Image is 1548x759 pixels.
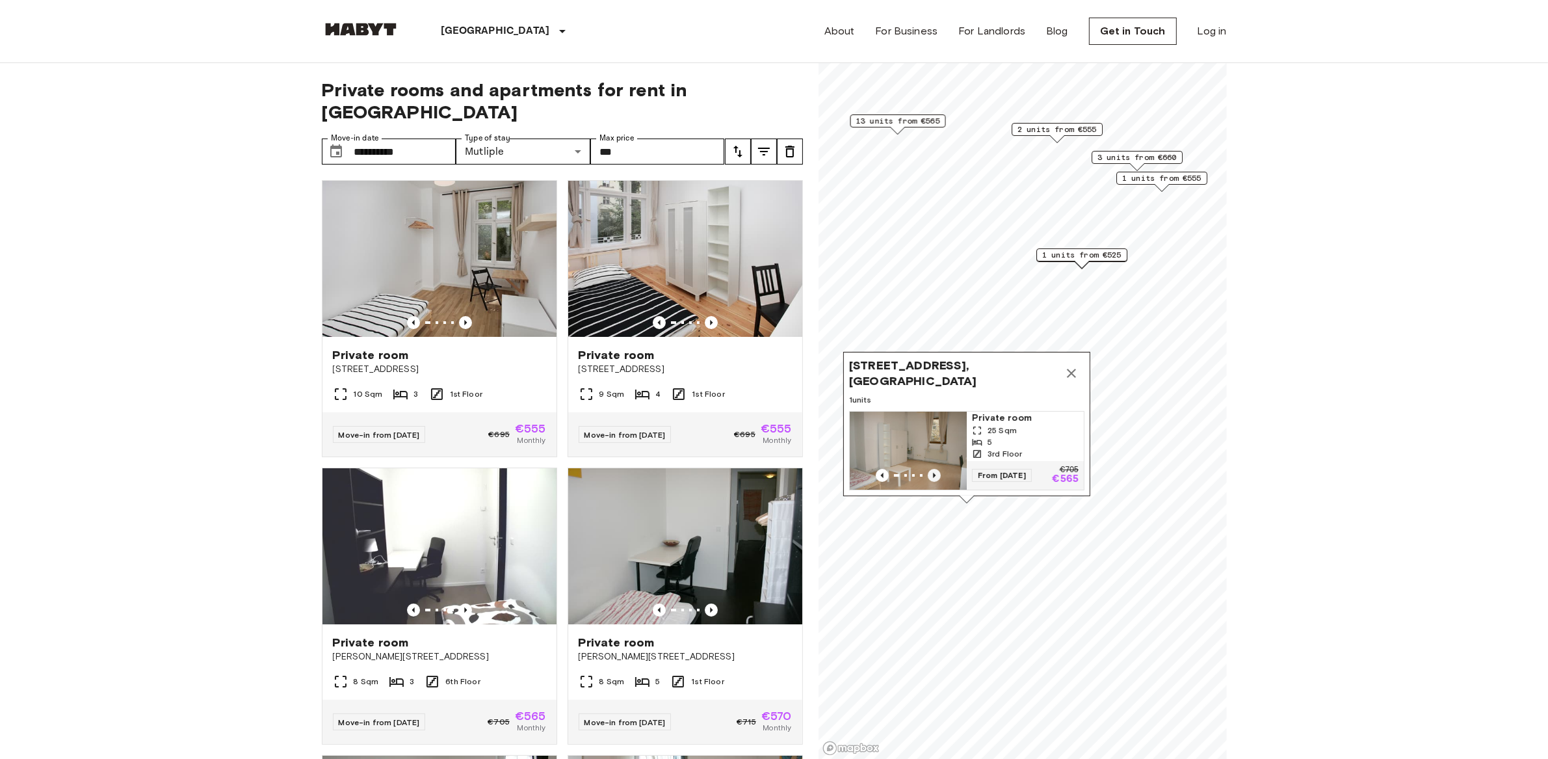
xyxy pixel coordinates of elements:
span: 1st Floor [691,676,724,687]
button: Previous image [407,316,420,329]
span: €555 [515,423,546,434]
a: For Landlords [958,23,1025,39]
a: Log in [1198,23,1227,39]
img: Marketing picture of unit DE-01-232-03M [568,181,802,337]
a: Get in Touch [1089,18,1177,45]
span: Private room [579,635,655,650]
span: €695 [488,429,510,440]
span: 1 units [849,394,1084,406]
div: Map marker [1036,248,1127,269]
div: Map marker [850,114,945,135]
span: 2 units from €555 [1017,124,1097,135]
a: Marketing picture of unit DE-01-302-016-03Previous imagePrevious imagePrivate room[PERSON_NAME][S... [322,468,557,745]
span: Private rooms and apartments for rent in [GEOGRAPHIC_DATA] [322,79,803,123]
button: Previous image [459,604,472,617]
a: Mapbox logo [822,741,880,756]
span: €565 [515,710,546,722]
div: Map marker [843,352,1090,503]
button: Previous image [705,316,718,329]
span: [STREET_ADDRESS] [579,363,792,376]
span: 13 units from €565 [856,115,939,127]
p: €705 [1059,466,1078,474]
span: 3 [413,388,418,400]
img: Habyt [322,23,400,36]
span: 4 [655,388,661,400]
button: tune [751,139,777,165]
img: Marketing picture of unit DE-01-302-004-03 [568,468,802,624]
span: Move-in from [DATE] [339,430,420,440]
span: Move-in from [DATE] [584,717,666,727]
label: Max price [599,133,635,144]
span: [STREET_ADDRESS] [333,363,546,376]
button: Previous image [653,604,666,617]
span: 1 units from €555 [1122,172,1201,184]
button: Previous image [653,316,666,329]
button: tune [777,139,803,165]
span: Private room [972,412,1079,425]
img: Marketing picture of unit DE-01-302-016-03 [322,468,557,624]
a: For Business [875,23,938,39]
div: Map marker [1012,123,1103,143]
label: Move-in date [331,133,379,144]
span: 6th Floor [445,676,480,687]
span: 5 [988,436,992,448]
button: Previous image [876,469,889,482]
img: Marketing picture of unit DE-01-121-04M [850,412,967,490]
a: Blog [1046,23,1068,39]
span: [STREET_ADDRESS], [GEOGRAPHIC_DATA] [849,358,1058,389]
span: Move-in from [DATE] [339,717,420,727]
span: 5 [655,676,660,687]
span: 1st Floor [450,388,482,400]
span: Monthly [517,722,545,734]
button: tune [725,139,751,165]
span: €715 [737,716,756,728]
span: €705 [488,716,510,728]
span: 8 Sqm [354,676,379,687]
a: About [824,23,855,39]
a: Marketing picture of unit DE-01-232-03MPrevious imagePrevious imagePrivate room[STREET_ADDRESS]9 ... [568,180,803,457]
span: 8 Sqm [599,676,625,687]
span: Private room [333,347,409,363]
a: Marketing picture of unit DE-01-302-004-03Previous imagePrevious imagePrivate room[PERSON_NAME][S... [568,468,803,745]
span: 25 Sqm [988,425,1017,436]
span: 3rd Floor [988,448,1022,460]
div: Map marker [1116,172,1207,192]
span: Monthly [763,434,791,446]
span: €570 [761,710,792,722]
button: Previous image [928,469,941,482]
span: 3 units from €660 [1097,152,1177,163]
a: Marketing picture of unit DE-01-121-04MPrevious imagePrevious imagePrivate room25 Sqm53rd FloorFr... [849,411,1084,490]
span: [PERSON_NAME][STREET_ADDRESS] [579,650,792,663]
div: Map marker [1092,151,1183,171]
button: Previous image [407,604,420,617]
p: €565 [1052,474,1079,485]
span: €695 [734,429,755,440]
span: 1st Floor [692,388,724,400]
span: 9 Sqm [599,388,625,400]
button: Previous image [459,316,472,329]
span: Private room [333,635,409,650]
span: Monthly [763,722,791,734]
span: 10 Sqm [354,388,383,400]
div: Mutliple [456,139,590,165]
a: Marketing picture of unit DE-01-233-02MPrevious imagePrevious imagePrivate room[STREET_ADDRESS]10... [322,180,557,457]
span: Move-in from [DATE] [584,430,666,440]
span: [PERSON_NAME][STREET_ADDRESS] [333,650,546,663]
button: Choose date, selected date is 29 Aug 2025 [323,139,349,165]
span: Monthly [517,434,545,446]
span: Private room [579,347,655,363]
span: From [DATE] [972,469,1032,482]
p: [GEOGRAPHIC_DATA] [441,23,550,39]
span: €555 [761,423,792,434]
span: 1 units from €525 [1042,249,1122,261]
label: Type of stay [465,133,510,144]
img: Marketing picture of unit DE-01-233-02M [322,181,557,337]
button: Previous image [705,604,718,617]
span: 3 [410,676,414,687]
